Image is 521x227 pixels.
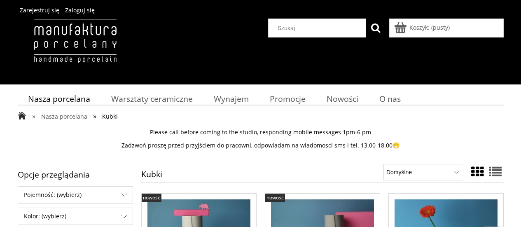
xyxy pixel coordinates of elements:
a: Warsztaty ceramiczne [100,91,203,107]
img: Manufaktura Porcelany [18,19,133,80]
span: O nas [379,93,401,104]
span: nowość [143,194,160,201]
span: Pojemność: (wybierz) [18,187,133,203]
p: Zadzwoń proszę przed przyjściem do pracowni, odpowiadam na wiadomosci sms i tel. 13.00-18.00😁 [18,142,504,149]
span: » [32,111,35,121]
button: Szukaj [366,19,385,37]
b: (pusty) [431,23,450,31]
a: Zarejestruj się [20,6,59,14]
a: O nas [369,91,411,107]
a: Nowości [316,91,369,107]
span: Nasza porcelana [28,93,90,104]
span: Nasza porcelana [41,112,87,120]
span: Promocje [270,93,306,104]
a: Produkty w koszyku 0. Przejdź do koszyka [395,23,450,31]
a: Promocje [259,91,316,107]
input: Szukaj w sklepie [271,19,366,37]
div: Filtruj [18,208,133,225]
h1: Kubki [141,170,162,183]
span: Warsztaty ceramiczne [111,93,193,104]
a: Widok ze zdjęciem [471,163,484,180]
a: Nasza porcelana [18,91,101,107]
p: Please call before coming to the studio, responding mobile messages 1pm-6 pm [18,129,504,136]
span: Kubki [102,112,118,120]
span: nowość [266,194,284,201]
a: Zaloguj się [65,6,95,14]
a: Widok pełny [489,163,502,180]
span: » [93,111,96,121]
span: Opcje przeglądania [18,167,133,182]
span: Koszyk: [409,23,430,31]
span: Wynajem [214,93,249,104]
select: Sortuj wg [383,164,463,180]
span: Kolor: (wybierz) [18,208,133,225]
a: » Nasza porcelana [32,112,87,120]
a: Wynajem [203,91,259,107]
span: Nowości [327,93,358,104]
div: Filtruj [18,186,133,204]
